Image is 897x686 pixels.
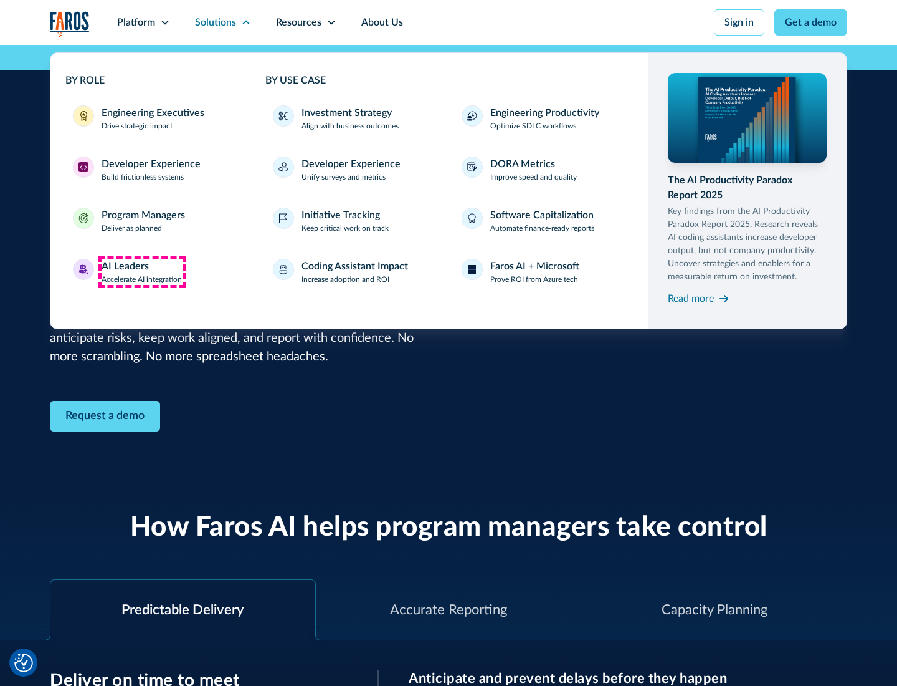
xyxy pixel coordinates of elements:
[130,511,767,544] h2: How Faros AI helps program managers take control
[102,120,173,132] p: Drive strategic impact
[301,274,389,285] p: Increase adoption and ROI
[276,15,321,30] div: Resources
[301,171,386,183] p: Unify surveys and metrics
[50,45,847,329] nav: Solutions
[490,105,599,120] div: Engineering Productivity
[490,208,594,223] div: Software Capitalization
[265,98,444,139] a: Investment StrategyAlign with business outcomes
[265,251,444,292] a: Coding Assistant ImpactIncrease adoption and ROI
[490,157,555,171] div: DORA Metrics
[490,223,594,234] p: Automate finance-ready reports
[265,149,444,190] a: Developer ExperienceUnify surveys and metrics
[490,259,579,274] div: Faros AI + Microsoft
[668,73,827,309] a: The AI Productivity Paradox Report 2025Key findings from the AI Productivity Paradox Report 2025....
[102,157,201,171] div: Developer Experience
[454,149,633,190] a: DORA MetricsImprove speed and quality
[65,149,235,190] a: Developer ExperienceDeveloper ExperienceBuild frictionless systems
[102,223,162,234] p: Deliver as planned
[78,264,88,274] img: AI Leaders
[454,251,633,292] a: Faros AI + MicrosoftProve ROI from Azure tech
[195,15,236,30] div: Solutions
[714,9,764,36] a: Sign in
[454,98,633,139] a: Engineering ProductivityOptimize SDLC workflows
[265,200,444,241] a: Initiative TrackingKeep critical work on track
[121,600,244,621] div: Predictable Delivery
[668,205,827,284] p: Key findings from the AI Productivity Paradox Report 2025. Research reveals AI coding assistants ...
[65,73,235,88] div: BY ROLE
[301,208,380,223] div: Initiative Tracking
[102,208,185,223] div: Program Managers
[301,120,399,132] p: Align with business outcomes
[774,9,847,36] a: Get a demo
[50,11,90,37] img: Logo of the analytics and reporting company Faros.
[265,73,633,88] div: BY USE CASE
[390,600,507,621] div: Accurate Reporting
[50,11,90,37] a: home
[50,401,160,432] a: Contact Modal
[102,171,184,183] p: Build frictionless systems
[78,213,88,223] img: Program Managers
[668,291,714,306] div: Read more
[14,654,33,672] button: Cookie Settings
[454,200,633,241] a: Software CapitalizationAutomate finance-ready reports
[668,173,827,203] div: The AI Productivity Paradox Report 2025
[662,600,767,621] div: Capacity Planning
[78,162,88,172] img: Developer Experience
[102,105,204,120] div: Engineering Executives
[102,259,149,274] div: AI Leaders
[78,111,88,121] img: Engineering Executives
[65,251,235,292] a: AI LeadersAI LeadersAccelerate AI integration
[14,654,33,672] img: Revisit consent button
[117,15,155,30] div: Platform
[490,274,578,285] p: Prove ROI from Azure tech
[102,274,182,285] p: Accelerate AI integration
[301,157,401,171] div: Developer Experience
[301,223,389,234] p: Keep critical work on track
[301,105,392,120] div: Investment Strategy
[490,120,576,132] p: Optimize SDLC workflows
[65,200,235,241] a: Program ManagersProgram ManagersDeliver as planned
[301,259,408,274] div: Coding Assistant Impact
[490,171,577,183] p: Improve speed and quality
[65,98,235,139] a: Engineering ExecutivesEngineering ExecutivesDrive strategic impact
